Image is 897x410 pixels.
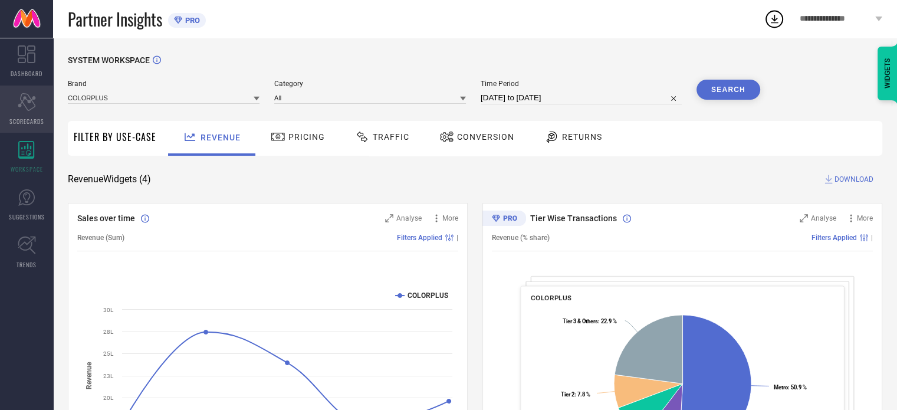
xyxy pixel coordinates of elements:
span: Conversion [457,132,514,142]
input: Select time period [481,91,682,105]
text: 20L [103,395,114,401]
span: Partner Insights [68,7,162,31]
span: More [857,214,873,222]
text: COLORPLUS [408,291,448,300]
text: 28L [103,329,114,335]
span: TRENDS [17,260,37,269]
span: SCORECARDS [9,117,44,126]
span: Analyse [811,214,836,222]
span: | [871,234,873,242]
span: DOWNLOAD [834,173,873,185]
span: Revenue (Sum) [77,234,124,242]
span: Analyse [396,214,422,222]
div: Open download list [764,8,785,29]
span: Filters Applied [811,234,857,242]
text: : 7.8 % [560,391,590,398]
span: Revenue [201,133,241,142]
span: Brand [68,80,259,88]
span: SYSTEM WORKSPACE [68,55,150,65]
span: Pricing [288,132,325,142]
tspan: Revenue [85,361,93,389]
span: DASHBOARD [11,69,42,78]
span: Revenue Widgets ( 4 ) [68,173,151,185]
span: Sales over time [77,214,135,223]
span: Filter By Use-Case [74,130,156,144]
div: Premium [482,211,526,228]
span: SUGGESTIONS [9,212,45,221]
span: Tier Wise Transactions [530,214,617,223]
span: | [456,234,458,242]
span: WORKSPACE [11,165,43,173]
text: : 22.9 % [563,318,617,324]
span: PRO [182,16,200,25]
span: COLORPLUS [531,294,571,302]
svg: Zoom [800,214,808,222]
span: More [442,214,458,222]
span: Filters Applied [397,234,442,242]
tspan: Tier 2 [560,391,574,398]
span: Traffic [373,132,409,142]
span: Returns [562,132,602,142]
svg: Zoom [385,214,393,222]
span: Category [274,80,466,88]
text: 25L [103,350,114,357]
tspan: Tier 3 & Others [563,318,598,324]
span: Time Period [481,80,682,88]
text: : 50.9 % [774,384,807,391]
button: Search [696,80,760,100]
text: 23L [103,373,114,379]
span: Revenue (% share) [492,234,550,242]
text: 30L [103,307,114,313]
tspan: Metro [774,384,788,391]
